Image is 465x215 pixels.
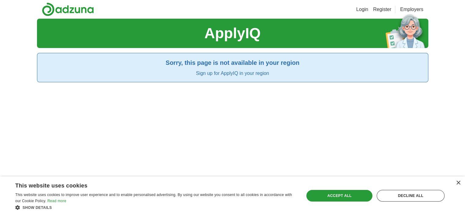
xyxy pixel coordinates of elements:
a: Sign up for ApplyIQ in your region [196,71,269,76]
a: Register [373,6,391,13]
div: Show details [15,204,296,210]
h2: Sorry, this page is not available in your region [42,58,423,67]
div: This website uses cookies [15,180,280,189]
img: Adzuna logo [42,2,94,16]
span: This website uses cookies to improve user experience and to enable personalised advertising. By u... [15,193,292,203]
a: Employers [400,6,423,13]
div: Close [456,181,460,185]
a: Read more, opens a new window [47,199,66,203]
div: Accept all [306,190,372,202]
div: Decline all [377,190,445,202]
span: Show details [23,206,52,210]
a: Login [356,6,368,13]
h1: ApplyIQ [204,22,260,44]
